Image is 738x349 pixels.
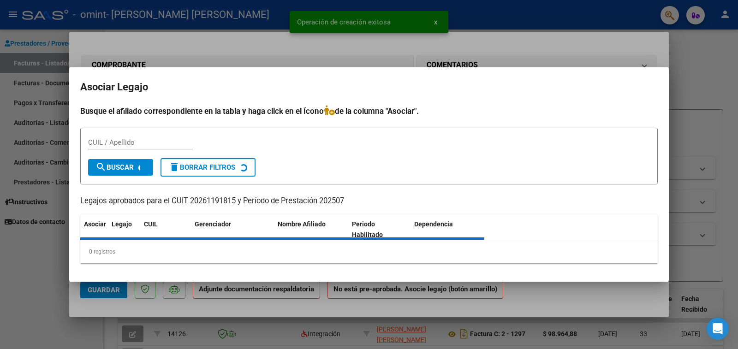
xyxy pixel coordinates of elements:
[352,220,383,238] span: Periodo Habilitado
[112,220,132,228] span: Legajo
[108,214,140,245] datatable-header-cell: Legajo
[414,220,453,228] span: Dependencia
[348,214,411,245] datatable-header-cell: Periodo Habilitado
[144,220,158,228] span: CUIL
[191,214,274,245] datatable-header-cell: Gerenciador
[169,161,180,172] mat-icon: delete
[80,214,108,245] datatable-header-cell: Asociar
[411,214,485,245] datatable-header-cell: Dependencia
[88,159,153,176] button: Buscar
[278,220,326,228] span: Nombre Afiliado
[707,318,729,340] div: Open Intercom Messenger
[80,78,658,96] h2: Asociar Legajo
[80,195,658,207] p: Legajos aprobados para el CUIT 20261191815 y Período de Prestación 202507
[169,163,235,172] span: Borrar Filtros
[274,214,348,245] datatable-header-cell: Nombre Afiliado
[80,105,658,117] h4: Busque el afiliado correspondiente en la tabla y haga click en el ícono de la columna "Asociar".
[95,163,134,172] span: Buscar
[80,240,658,263] div: 0 registros
[95,161,107,172] mat-icon: search
[195,220,231,228] span: Gerenciador
[84,220,106,228] span: Asociar
[140,214,191,245] datatable-header-cell: CUIL
[161,158,256,177] button: Borrar Filtros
